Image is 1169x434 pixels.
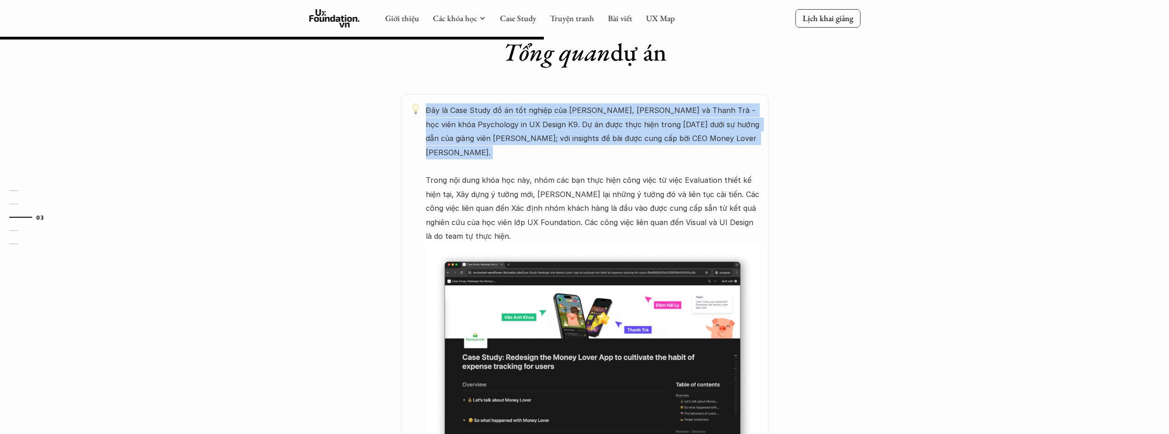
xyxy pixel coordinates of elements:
[36,214,44,220] strong: 03
[646,13,675,23] a: UX Map
[426,103,759,243] p: Đây là Case Study đồ án tốt nghiệp của [PERSON_NAME], [PERSON_NAME] và Thanh Trà - học viên khóa ...
[500,13,536,23] a: Case Study
[503,36,610,68] em: Tổng quan
[385,13,419,23] a: Giới thiệu
[550,13,594,23] a: Truyện tranh
[9,212,53,223] a: 03
[795,9,860,27] a: Lịch khai giảng
[608,13,632,23] a: Bài viết
[433,13,477,23] a: Các khóa học
[802,13,853,23] p: Lịch khai giảng
[503,37,666,67] h1: dự án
